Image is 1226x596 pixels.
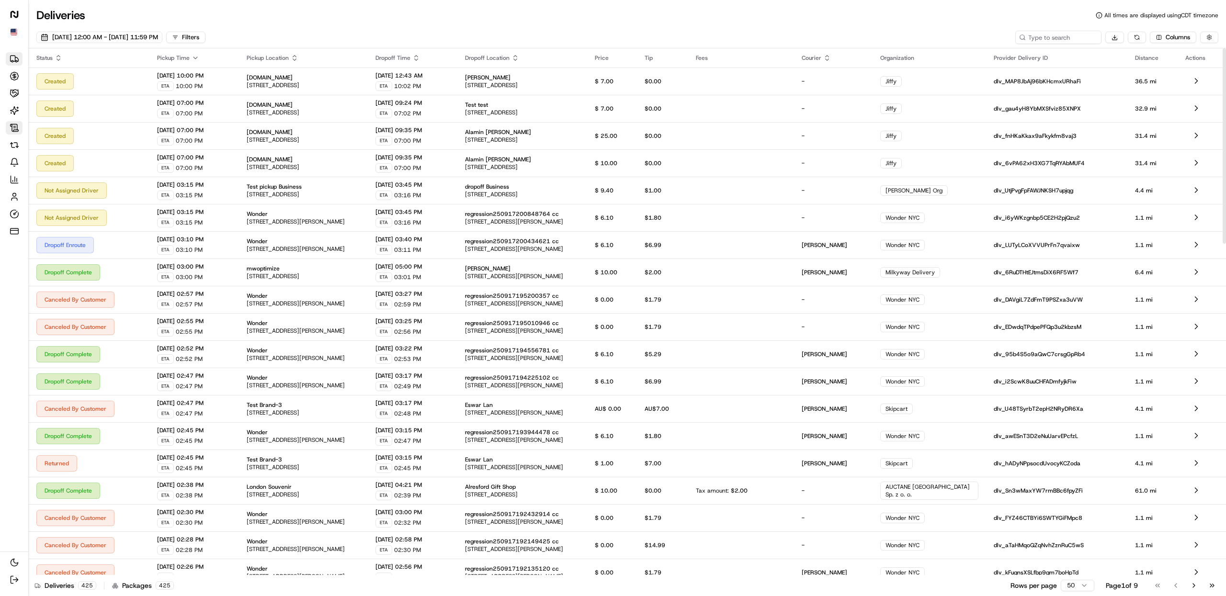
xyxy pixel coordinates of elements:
div: ETA [375,109,392,118]
div: ETA [157,191,174,200]
div: Wonder NYC [880,294,925,305]
span: 02:56 PM [394,328,421,336]
span: $ 6.10 [595,241,613,249]
span: 4.1 mi [1135,460,1153,467]
div: Wonder NYC [880,431,925,441]
span: Wonder [247,319,268,327]
div: Tax amount : [696,487,786,495]
span: $0.00 [645,132,661,140]
div: Organization [880,54,978,62]
span: [STREET_ADDRESS][PERSON_NAME] [247,327,345,335]
div: Jiffy [880,103,902,114]
span: [DATE] 03:17 PM [375,399,449,407]
span: Eswar Lan [465,401,493,409]
span: dlv_fnHKaKkax9aFkykfm8vaj3 [994,132,1077,140]
span: regression250917192432914 cc [465,510,559,518]
div: ETA [375,218,392,227]
span: [DATE] 03:00 PM [157,263,231,270]
span: [STREET_ADDRESS][PERSON_NAME] [465,300,563,307]
span: 1.1 mi [1135,241,1153,249]
span: $ 0.00 [595,296,613,304]
div: ETA [375,81,392,91]
span: [STREET_ADDRESS] [247,463,299,471]
span: [DATE] 04:21 PM [375,481,449,489]
span: [DATE] 02:57 PM [157,290,231,298]
div: Jiffy [880,76,902,87]
span: 02:47 PM [176,382,203,390]
span: Test Brand-3 [247,401,282,409]
span: dlv_MAP8JbAj96bKHcmxURhaFi [994,78,1081,85]
span: $6.99 [645,378,661,385]
span: $2.00 [731,487,748,495]
span: dlv_FYZ46CTBYi6SWTYGiFMpc8 [994,514,1082,522]
span: [STREET_ADDRESS][PERSON_NAME] [247,300,345,307]
span: - [802,296,805,304]
div: Filters [182,33,199,42]
div: Provider Delivery ID [994,54,1120,62]
span: [PERSON_NAME] [802,405,847,413]
div: ETA [157,81,174,91]
button: Refresh [1128,32,1146,43]
span: $0.00 [645,78,661,85]
span: [STREET_ADDRESS][PERSON_NAME] [465,272,563,280]
span: $ 1.00 [595,460,613,467]
span: 1.1 mi [1135,350,1153,358]
span: [PERSON_NAME] [802,432,847,440]
span: regression250917200848764 cc [465,210,559,218]
div: Wonder NYC [880,349,925,360]
span: dlv_6RuDTHtEJtmsDiX6RF5Wf7 [994,269,1078,276]
img: Flag of us [11,29,17,35]
div: ETA [157,136,174,146]
span: $0.00 [645,487,661,495]
div: Wonder NYC [880,376,925,387]
span: - [802,105,805,112]
span: [DATE] 02:58 PM [375,536,449,543]
span: Courier [802,54,821,62]
span: [STREET_ADDRESS][PERSON_NAME] [247,354,345,362]
span: [DATE] 02:52 PM [157,345,231,352]
span: Status [36,54,53,62]
button: Columns [1150,32,1196,43]
span: 32.9 mi [1135,105,1157,112]
span: [DOMAIN_NAME] [247,128,293,136]
span: Alamin [PERSON_NAME] [465,128,531,136]
span: 02:45 PM [176,464,203,472]
span: dlv_hADyNPpsocdUvocyKCZoda [994,460,1080,467]
span: 02:45 PM [176,437,203,445]
span: Alamin [PERSON_NAME] [465,156,531,163]
span: Wonder [247,510,268,518]
h1: Deliveries [36,8,85,23]
span: [DATE] 02:28 PM [157,536,231,543]
span: 03:15 PM [176,219,203,226]
span: 07:02 PM [394,110,421,117]
span: $1.80 [645,432,661,440]
span: $ 7.00 [595,78,613,85]
span: 07:00 PM [394,137,421,145]
span: - [802,514,805,522]
span: dlv_U48TSyrbT2epH2NRyDR6Xa [994,405,1083,413]
span: [STREET_ADDRESS] [247,136,299,144]
span: [STREET_ADDRESS][PERSON_NAME] [247,518,345,526]
span: [STREET_ADDRESS][PERSON_NAME] [465,245,563,253]
span: [DATE] 02:45 PM [157,454,231,461]
span: dlv_Sn3wMaxYW7rmBBc6fpyZFi [994,487,1083,495]
div: ETA [375,354,392,364]
span: $1.79 [645,323,661,331]
span: 6.4 mi [1135,269,1153,276]
span: 02:57 PM [176,301,203,308]
span: Pickup Location [247,54,289,62]
span: $1.80 [645,214,661,222]
span: [DATE] 07:00 PM [157,99,231,107]
span: [DATE] 12:00 AM - [DATE] 11:59 PM [52,33,158,42]
span: Eswar Lan [465,456,493,463]
span: 03:16 PM [394,191,421,199]
span: $ 6.10 [595,432,613,440]
span: $7.00 [645,460,661,467]
div: ETA [375,436,392,446]
span: Wonder [247,292,268,300]
div: Jiffy [880,158,902,169]
span: [DATE] 02:45 PM [157,427,231,434]
span: mwoptimize [247,265,280,272]
span: [STREET_ADDRESS] [247,109,299,116]
span: [DATE] 03:17 PM [375,372,449,380]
